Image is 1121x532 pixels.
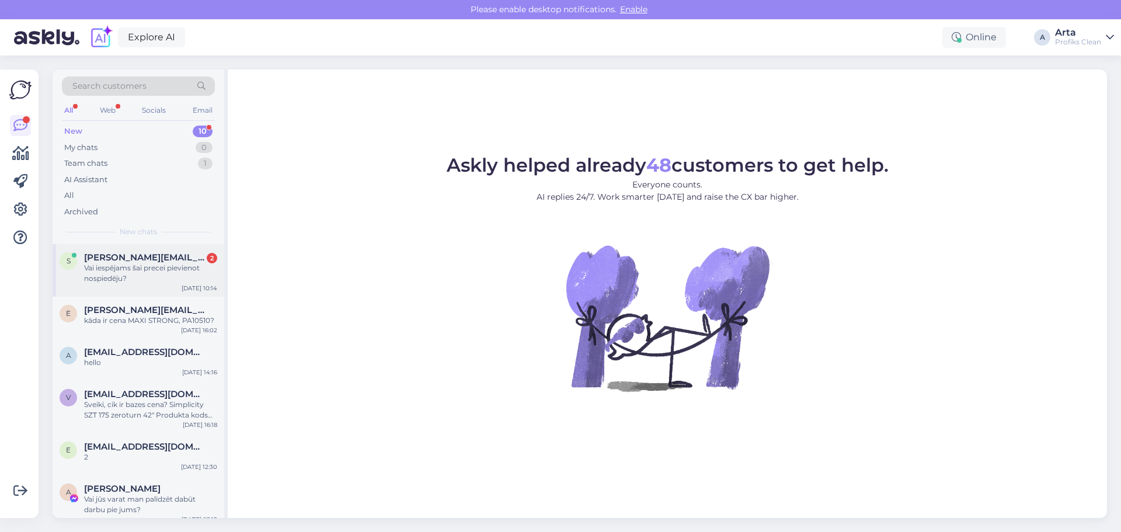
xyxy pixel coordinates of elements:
span: New chats [120,227,157,237]
div: hello [84,357,217,368]
div: 0 [196,142,213,154]
div: Archived [64,206,98,218]
span: e.zinenko64@gmail.com [84,441,206,452]
span: Enable [617,4,651,15]
div: Team chats [64,158,107,169]
a: Explore AI [118,27,185,47]
div: A [1034,29,1050,46]
span: Asan Faddal [84,484,161,494]
span: A [66,488,71,496]
div: My chats [64,142,98,154]
div: Vai jūs varat man palīdzēt dabūt darbu pie jums? [84,494,217,515]
div: All [64,190,74,201]
div: Vai iespējams šai precei pievienot nospiedēju? [84,263,217,284]
div: 10 [193,126,213,137]
span: Search customers [72,80,147,92]
div: Arta [1055,28,1101,37]
span: a [66,351,71,360]
span: sandra.grape@hestio.lv [84,252,206,263]
span: v [66,393,71,402]
div: [DATE] 10:14 [182,284,217,293]
div: Profiks Clean [1055,37,1101,47]
div: 2 [84,452,217,463]
div: AI Assistant [64,174,107,186]
div: Online [942,27,1006,48]
div: 2 [207,253,217,263]
b: 48 [646,154,671,176]
div: All [62,103,75,118]
span: alzahraassh@gmail.com [84,347,206,357]
p: Everyone counts. AI replies 24/7. Work smarter [DATE] and raise the CX bar higher. [447,179,889,203]
div: Socials [140,103,168,118]
div: New [64,126,82,137]
div: [DATE] 14:16 [182,368,217,377]
div: kāda ir cena MAXI STRONG, PA10510? [84,315,217,326]
img: No Chat active [562,213,772,423]
a: ArtaProfiks Clean [1055,28,1114,47]
span: einars.eltermanis@akorda.lv [84,305,206,315]
div: [DATE] 12:30 [181,463,217,471]
span: Askly helped already customers to get help. [447,154,889,176]
div: [DATE] 23:15 [182,515,217,524]
span: e [66,446,71,454]
div: Sveiki, cik ir bazes cena? Simplicity SZT 175 zeroturn 42" Produkta kods SI2691923 [84,399,217,420]
div: Email [190,103,215,118]
img: explore-ai [89,25,113,50]
div: [DATE] 16:18 [183,420,217,429]
span: s [67,256,71,265]
span: valtersvitols@gmail.com [84,389,206,399]
img: Askly Logo [9,79,32,101]
div: [DATE] 16:02 [181,326,217,335]
span: e [66,309,71,318]
div: 1 [198,158,213,169]
div: Web [98,103,118,118]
